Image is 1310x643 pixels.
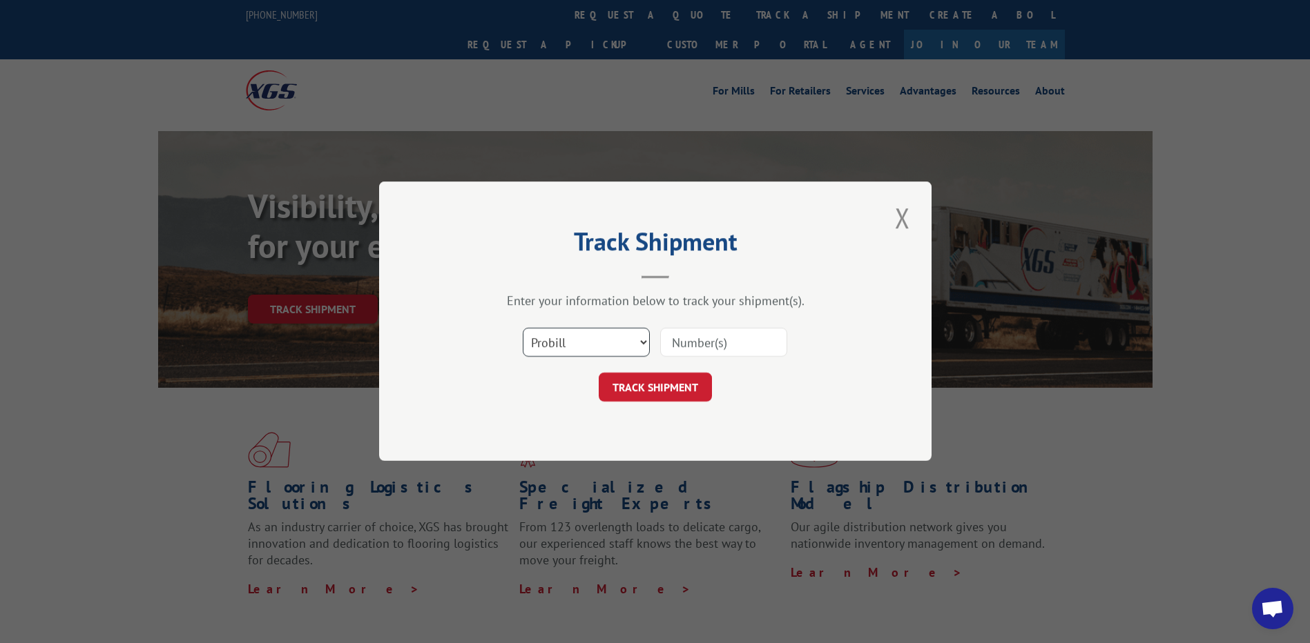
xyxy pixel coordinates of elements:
[1252,588,1293,629] a: Open chat
[891,199,914,237] button: Close modal
[448,293,863,309] div: Enter your information below to track your shipment(s).
[599,373,712,402] button: TRACK SHIPMENT
[448,232,863,258] h2: Track Shipment
[660,328,787,357] input: Number(s)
